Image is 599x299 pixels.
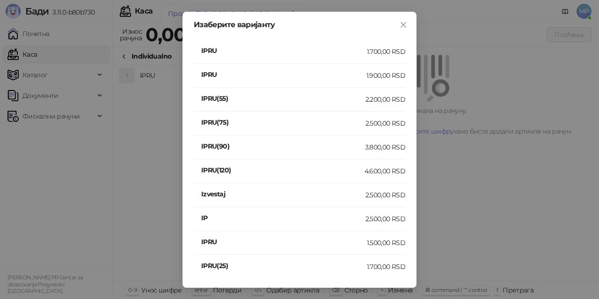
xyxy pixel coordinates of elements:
h4: IPRU [201,237,367,247]
div: 1.700,00 RSD [367,262,405,272]
h4: IPRU(120) [201,165,365,175]
span: Close [396,21,411,29]
button: Close [396,17,411,32]
h4: IPRU(75) [201,117,365,127]
h4: IPRU(55) [201,93,365,104]
div: 2.500,00 RSD [365,190,405,200]
div: Изаберите варијанту [194,21,405,29]
div: 1.500,00 RSD [367,238,405,248]
span: close [400,21,407,29]
div: 2.500,00 RSD [365,214,405,224]
h4: IPRU [201,45,367,56]
div: 2.200,00 RSD [365,94,405,105]
h4: IP [201,213,365,223]
div: 4.600,00 RSD [365,166,405,176]
div: 2.500,00 RSD [365,118,405,128]
h4: IPRU [201,69,366,80]
div: 3.800,00 RSD [365,142,405,152]
h4: IPRU(25) [201,261,367,271]
h4: Izvestaj [201,189,365,199]
div: 1.700,00 RSD [367,46,405,57]
h4: IPRU(90) [201,141,365,151]
div: 1.900,00 RSD [366,70,405,81]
